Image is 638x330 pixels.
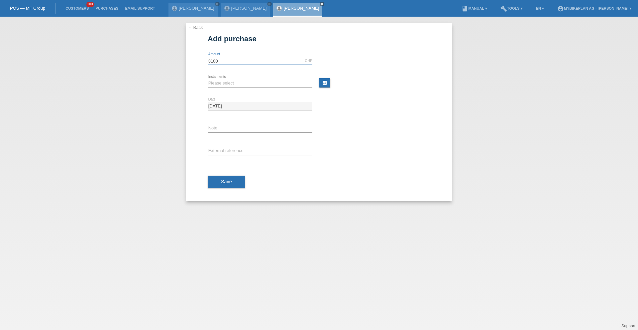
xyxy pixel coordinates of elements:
a: Email Support [122,6,158,10]
a: EN ▾ [533,6,547,10]
a: Customers [62,6,92,10]
a: [PERSON_NAME] [231,6,267,11]
a: calculate [319,78,330,87]
a: ← Back [188,25,203,30]
a: close [215,2,220,6]
a: close [320,2,324,6]
button: Save [208,176,245,188]
i: build [500,5,507,12]
a: POS — MF Group [10,6,45,11]
a: buildTools ▾ [497,6,526,10]
a: [PERSON_NAME] [179,6,214,11]
span: Save [221,179,232,184]
h1: Add purchase [208,35,430,43]
div: CHF [305,59,312,63]
i: calculate [322,80,327,85]
a: [PERSON_NAME] [283,6,319,11]
i: close [216,2,219,6]
i: account_circle [557,5,564,12]
a: account_circleMybikeplan AG - [PERSON_NAME] ▾ [554,6,635,10]
i: book [462,5,468,12]
a: bookManual ▾ [458,6,490,10]
a: close [267,2,272,6]
a: Support [621,324,635,328]
span: 100 [86,2,94,7]
a: Purchases [92,6,122,10]
i: close [268,2,271,6]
